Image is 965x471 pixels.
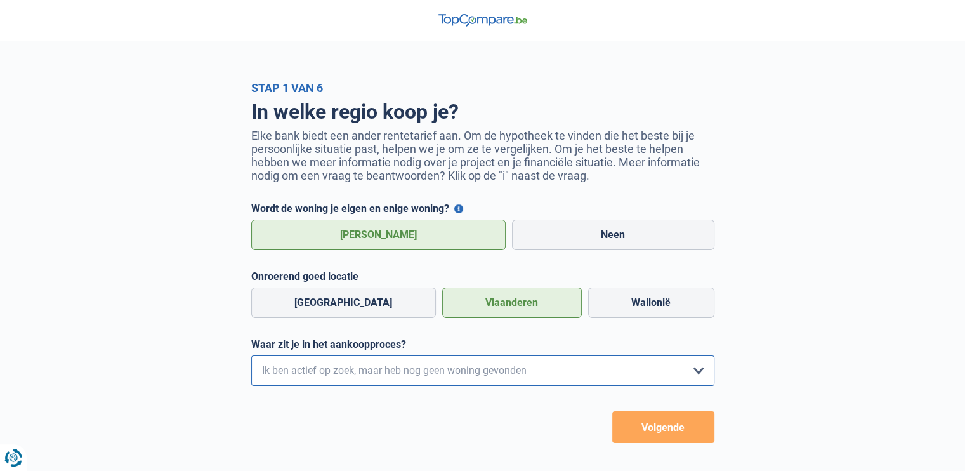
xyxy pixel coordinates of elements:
[612,411,714,443] button: Volgende
[251,270,714,282] label: Onroerend goed locatie
[588,288,714,318] label: Wallonië
[454,204,463,213] button: Wordt de woning je eigen en enige woning?
[251,338,714,350] label: Waar zit je in het aankoopproces?
[251,100,714,124] h1: In welke regio koop je?
[251,81,714,95] div: Stap 1 van 6
[251,288,436,318] label: [GEOGRAPHIC_DATA]
[438,14,527,27] img: TopCompare Logo
[251,202,714,215] label: Wordt de woning je eigen en enige woning?
[442,288,582,318] label: Vlaanderen
[251,129,714,182] p: Elke bank biedt een ander rentetarief aan. Om de hypotheek te vinden die het beste bij je persoon...
[251,220,506,250] label: [PERSON_NAME]
[512,220,714,250] label: Neen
